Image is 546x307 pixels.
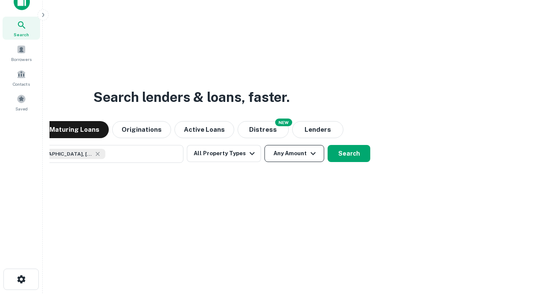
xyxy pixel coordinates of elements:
span: [GEOGRAPHIC_DATA], [GEOGRAPHIC_DATA], [GEOGRAPHIC_DATA] [29,150,93,158]
span: Search [14,31,29,38]
button: [GEOGRAPHIC_DATA], [GEOGRAPHIC_DATA], [GEOGRAPHIC_DATA] [13,145,183,163]
button: Lenders [292,121,343,138]
button: All Property Types [187,145,261,162]
button: Originations [112,121,171,138]
a: Search [3,17,40,40]
span: Borrowers [11,56,32,63]
button: Search distressed loans with lien and other non-mortgage details. [238,121,289,138]
a: Contacts [3,66,40,89]
div: NEW [275,119,292,126]
button: Any Amount [264,145,324,162]
span: Contacts [13,81,30,87]
span: Saved [15,105,28,112]
button: Maturing Loans [40,121,109,138]
button: Search [328,145,370,162]
h3: Search lenders & loans, faster. [93,87,290,107]
iframe: Chat Widget [503,239,546,280]
a: Borrowers [3,41,40,64]
a: Saved [3,91,40,114]
button: Active Loans [174,121,234,138]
